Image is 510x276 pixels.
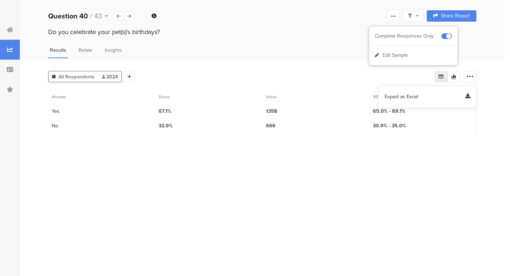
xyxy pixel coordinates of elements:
[159,122,173,129] span: 32.9%
[52,94,66,100] span: Answer
[50,46,66,54] span: Results
[48,27,476,37] div: Do you celebrate your pet(s)'s birthdays?
[159,94,170,100] span: Score
[58,73,95,81] span: All Respondents
[94,11,102,21] span: 43
[159,107,171,115] span: 67.1%
[105,46,122,54] span: Insights
[266,94,277,100] span: Votes
[102,73,118,81] span: 2024
[382,52,408,59] span: Edit Sample
[375,33,441,40] div: Complete Responses Only
[266,122,276,129] span: 666
[373,107,406,115] span: 65.0% - 69.1%
[52,107,59,115] section: Yes
[373,94,386,100] span: 95% CI
[385,93,418,100] span: Export as Excel
[48,11,88,21] b: Question 40
[52,122,58,129] section: No
[373,122,406,129] span: 30.9% - 35.0%
[79,46,92,54] span: Relate
[266,107,277,115] span: 1358
[441,13,470,18] span: Share Report
[90,11,92,21] span: /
